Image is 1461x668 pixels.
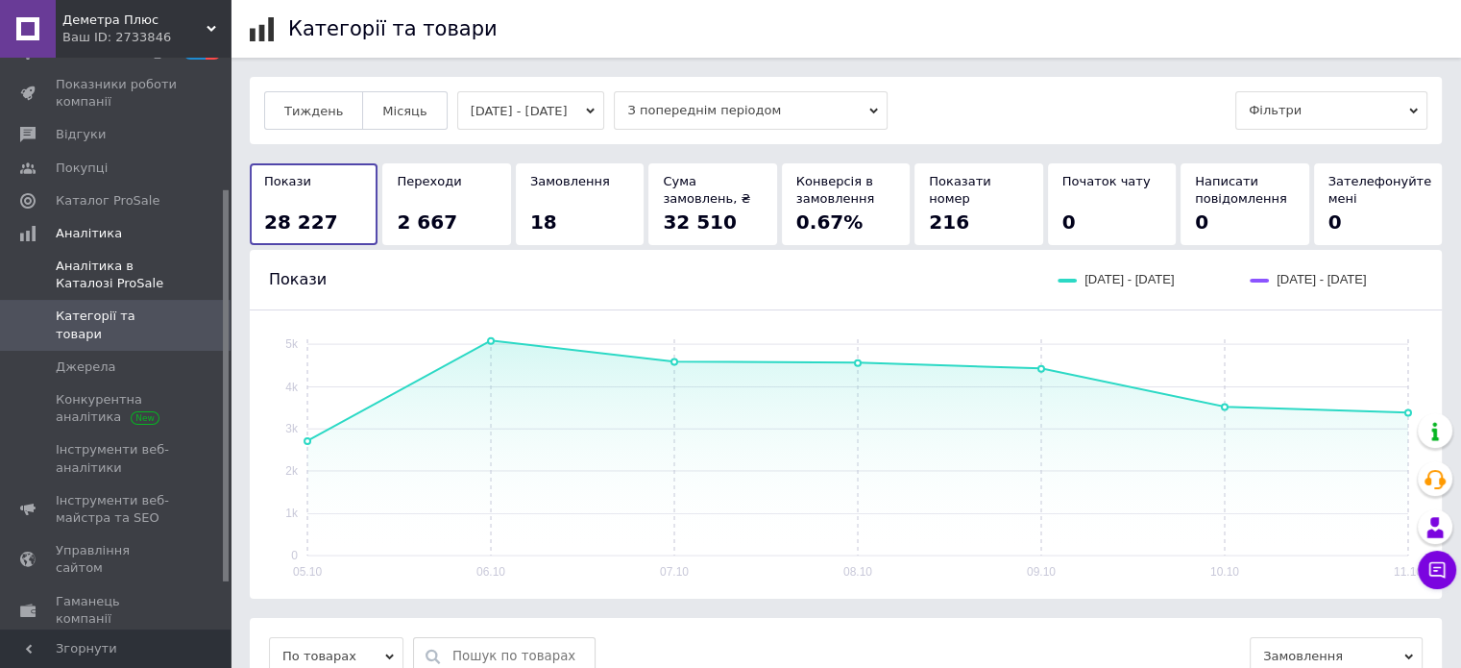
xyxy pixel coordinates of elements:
[285,507,299,520] text: 1k
[397,210,457,234] span: 2 667
[1195,174,1287,206] span: Написати повідомлення
[362,91,447,130] button: Місяць
[264,210,338,234] span: 28 227
[56,258,178,292] span: Аналітика в Каталозі ProSale
[56,441,178,476] span: Інструменти веб-аналітики
[614,91,888,130] span: З попереднім періодом
[56,542,178,577] span: Управління сайтом
[56,492,178,527] span: Інструменти веб-майстра та SEO
[476,565,505,579] text: 06.10
[663,174,750,206] span: Сума замовлень, ₴
[796,210,863,234] span: 0.67%
[269,270,327,288] span: Покази
[1027,565,1056,579] text: 09.10
[382,104,426,118] span: Місяць
[62,12,207,29] span: Деметра Плюс
[929,210,969,234] span: 216
[56,192,159,210] span: Каталог ProSale
[457,91,605,130] button: [DATE] - [DATE]
[530,174,610,188] span: Замовлення
[1195,210,1208,234] span: 0
[284,104,343,118] span: Тиждень
[56,593,178,628] span: Гаманець компанії
[285,422,299,435] text: 3k
[264,174,311,188] span: Покази
[1062,210,1076,234] span: 0
[1394,565,1423,579] text: 11.10
[56,391,178,426] span: Конкурентна аналітика
[1062,174,1151,188] span: Початок чату
[56,126,106,143] span: Відгуки
[663,210,737,234] span: 32 510
[843,565,872,579] text: 08.10
[1328,210,1342,234] span: 0
[285,380,299,393] text: 4k
[1210,565,1239,579] text: 10.10
[56,359,115,376] span: Джерела
[1328,174,1431,206] span: Зателефонуйте мені
[291,549,298,562] text: 0
[56,225,122,242] span: Аналітика
[62,29,231,46] div: Ваш ID: 2733846
[56,76,178,111] span: Показники роботи компанії
[56,160,108,177] span: Покупці
[288,17,498,40] h1: Категорії та товари
[929,174,990,206] span: Показати номер
[293,565,322,579] text: 05.10
[285,464,299,478] text: 2k
[796,174,874,206] span: Конверсія в замовлення
[530,210,557,234] span: 18
[1235,91,1427,130] span: Фільтри
[264,91,363,130] button: Тиждень
[1418,551,1456,589] button: Чат з покупцем
[397,174,461,188] span: Переходи
[285,337,299,351] text: 5k
[660,565,689,579] text: 07.10
[56,308,178,342] span: Категорії та товари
